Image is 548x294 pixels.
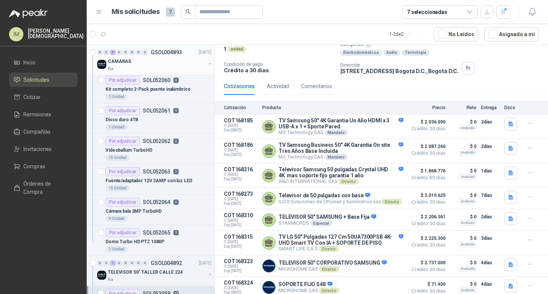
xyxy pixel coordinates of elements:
[9,142,78,156] a: Invitaciones
[224,128,258,133] span: Exp: [DATE]
[151,50,182,55] p: GSOL004893
[340,50,382,56] div: Electrodomésticos
[279,166,403,178] p: Televisor Samsung 50 pulgadas Crystal UHD 4K mas soporte fijo garantia 1 año
[408,289,445,293] span: Crédito 30 días
[224,67,334,73] p: Crédito a 30 días
[408,212,445,221] span: $ 2.206.361
[199,49,211,56] p: [DATE]
[224,286,258,290] span: C: [DATE]
[106,76,140,85] div: Por adjudicar
[279,214,376,221] p: TELEVISOR 50" SAMSUNG + Base Fija
[408,175,445,180] span: Crédito 60 días
[224,223,258,227] span: Exp: [DATE]
[407,8,447,16] div: 7 seleccionadas
[408,221,445,226] span: Crédito 30 días
[9,177,78,199] a: Órdenes de Compra
[224,212,258,218] p: COT168310
[450,117,476,126] p: $ 0
[408,191,445,200] span: $ 3.019.625
[106,216,127,222] div: 9 Unidad
[224,240,258,244] span: C: [DATE]
[408,280,445,289] span: $ 71.400
[459,266,476,272] div: Incluido
[434,27,478,41] button: No Leídos
[224,46,226,52] p: 1
[143,139,170,144] p: SOL052062
[340,62,459,68] p: Dirección
[279,246,403,252] p: SMART LIFE S.A.S
[224,234,258,240] p: COT168315
[136,50,141,55] div: 0
[166,8,175,17] span: 7
[143,108,170,113] p: SOL052061
[106,177,192,184] p: Fuente/adaptador 12V 3AMP con luz LED
[263,281,275,294] img: Company Logo
[87,103,214,134] a: Por adjudicarSOL0520615Disco duro 4TB1 Unidad
[279,129,403,136] p: M3 Technology SAS
[112,6,160,17] h1: Mis solicitudes
[340,68,459,74] p: [STREET_ADDRESS] Bogotá D.C. , Bogotá D.C.
[267,82,289,90] div: Actividad
[319,246,339,252] div: Directo
[279,154,403,160] p: M3 Technology SAS
[23,76,49,84] span: Solicitudes
[450,105,476,110] p: Flete
[459,220,476,226] div: Incluido
[9,27,23,41] div: IM
[104,50,109,55] div: 0
[224,172,258,177] span: C: [DATE]
[106,246,127,252] div: 1 Unidad
[108,277,113,283] p: Kia
[23,162,45,171] span: Compras
[224,123,258,128] span: C: [DATE]
[110,50,116,55] div: 6
[408,151,445,155] span: Crédito 30 días
[185,9,191,14] span: search
[9,90,78,104] a: Cotizar
[310,220,332,226] div: Especial
[279,281,339,288] p: SOPORTE FIJO S48
[408,200,445,204] span: Crédito 30 días
[224,148,258,152] span: C: [DATE]
[340,41,545,48] p: Categorías
[382,199,402,205] div: Directo
[224,166,258,172] p: COT168216
[279,178,403,184] p: W&C INTERNATIONAL SAS
[9,55,78,70] a: Inicio
[325,154,348,160] div: Mandato
[87,73,214,103] a: Por adjudicarSOL0520604Kit completo 2-Pack puente inalámbrico1 Unidad
[450,191,476,200] p: $ 0
[224,258,258,264] p: COT168323
[106,208,162,215] p: Cámara bala 2MP TurboHD
[116,50,122,55] div: 0
[279,288,339,294] p: MICROHOME SAS
[110,260,116,266] div: 1
[459,149,476,155] div: Incluido
[301,82,332,90] div: Comentarios
[408,234,445,243] span: $ 2.225.300
[123,260,129,266] div: 0
[279,234,403,246] p: TV LG 50" Pulgadas 127 Cm 50UA7300PSB 4K-UHD Smart TV Con IA + SOPORTE DE PISO
[143,200,170,205] p: SOL052064
[23,180,70,196] span: Órdenes de Compra
[402,50,429,56] div: Tecnología
[450,212,476,221] p: $ 0
[106,106,140,115] div: Por adjudicar
[481,212,500,221] p: 2 días
[9,107,78,122] a: Remisiones
[408,243,445,247] span: Crédito 30 días
[108,269,182,276] p: TELEVISOR 50" TALLER CALLE 224
[263,260,275,272] img: Company Logo
[97,260,103,266] div: 0
[408,117,445,126] span: $ 2.036.090
[129,260,135,266] div: 0
[23,145,52,153] span: Invitaciones
[173,169,179,174] p: 5
[459,125,476,131] div: Incluido
[97,50,103,55] div: 0
[224,62,334,67] p: Condición de pago
[116,260,122,266] div: 0
[459,241,476,247] div: Incluido
[279,260,387,267] p: TELEVISOR 50" CORPORATIVO SAMSUNG
[106,238,164,245] p: Domo Turbo HD PTZ 1080P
